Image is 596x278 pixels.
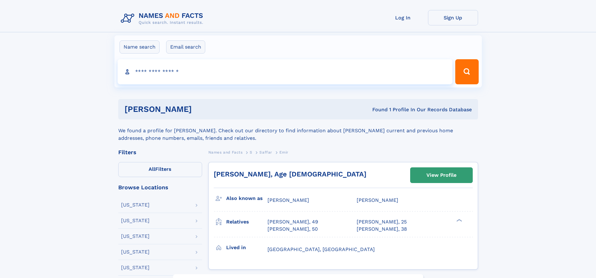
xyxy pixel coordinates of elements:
[250,148,252,156] a: S
[121,249,150,254] div: [US_STATE]
[282,106,472,113] div: Found 1 Profile In Our Records Database
[118,10,208,27] img: Logo Names and Facts
[267,197,309,203] span: [PERSON_NAME]
[118,59,453,84] input: search input
[121,202,150,207] div: [US_STATE]
[149,166,155,172] span: All
[267,246,375,252] span: [GEOGRAPHIC_DATA], [GEOGRAPHIC_DATA]
[226,242,267,253] h3: Lived in
[121,265,150,270] div: [US_STATE]
[120,40,160,54] label: Name search
[426,168,456,182] div: View Profile
[267,218,318,225] a: [PERSON_NAME], 49
[279,150,288,155] span: Emir
[214,170,366,178] a: [PERSON_NAME], Age [DEMOGRAPHIC_DATA]
[357,218,407,225] a: [PERSON_NAME], 25
[357,197,398,203] span: [PERSON_NAME]
[125,105,282,113] h1: [PERSON_NAME]
[226,193,267,204] h3: Also known as
[118,149,202,155] div: Filters
[118,119,478,142] div: We found a profile for [PERSON_NAME]. Check out our directory to find information about [PERSON_N...
[208,148,243,156] a: Names and Facts
[259,148,272,156] a: Saffar
[410,168,472,183] a: View Profile
[455,218,462,223] div: ❯
[166,40,205,54] label: Email search
[226,217,267,227] h3: Relatives
[455,59,478,84] button: Search Button
[428,10,478,25] a: Sign Up
[118,162,202,177] label: Filters
[357,226,407,233] a: [PERSON_NAME], 38
[121,234,150,239] div: [US_STATE]
[121,218,150,223] div: [US_STATE]
[259,150,272,155] span: Saffar
[118,185,202,190] div: Browse Locations
[267,226,318,233] a: [PERSON_NAME], 50
[250,150,252,155] span: S
[378,10,428,25] a: Log In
